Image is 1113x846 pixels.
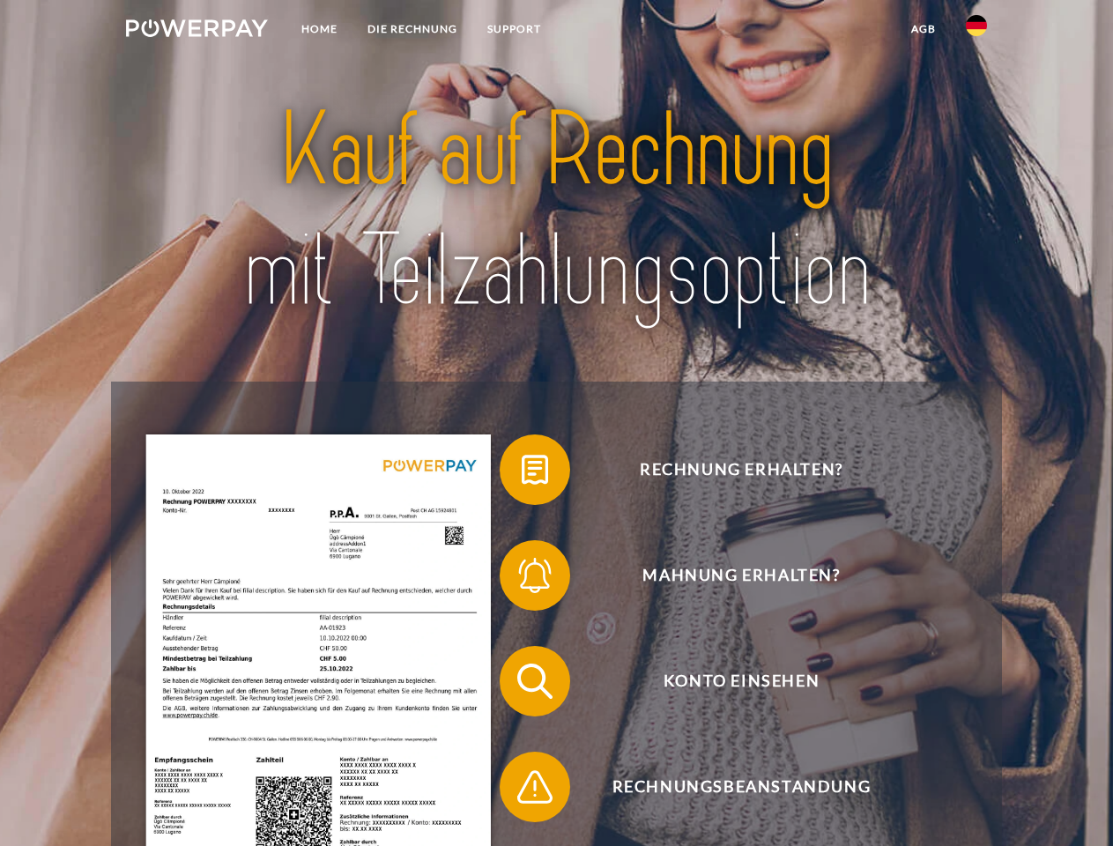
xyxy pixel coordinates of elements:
img: logo-powerpay-white.svg [126,19,268,37]
button: Konto einsehen [500,646,958,716]
img: qb_bell.svg [513,553,557,597]
span: Mahnung erhalten? [525,540,957,611]
img: qb_bill.svg [513,448,557,492]
button: Rechnungsbeanstandung [500,752,958,822]
span: Rechnungsbeanstandung [525,752,957,822]
img: de [966,15,987,36]
a: agb [896,13,951,45]
img: qb_search.svg [513,659,557,703]
a: SUPPORT [472,13,556,45]
span: Konto einsehen [525,646,957,716]
button: Rechnung erhalten? [500,434,958,505]
a: DIE RECHNUNG [352,13,472,45]
button: Mahnung erhalten? [500,540,958,611]
img: qb_warning.svg [513,765,557,809]
span: Rechnung erhalten? [525,434,957,505]
img: title-powerpay_de.svg [168,85,945,338]
a: Home [286,13,352,45]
